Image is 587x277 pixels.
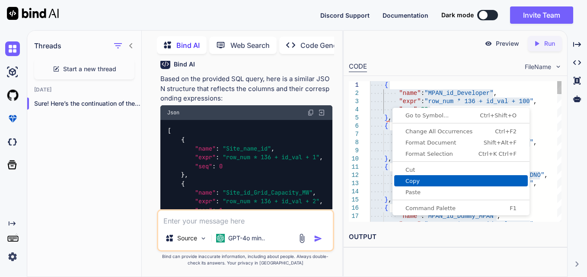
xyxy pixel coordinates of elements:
span: [ [168,127,171,135]
span: Dark mode [441,11,474,19]
img: Bind AI [7,7,59,20]
span: : [421,90,424,97]
div: 12 [349,171,359,179]
span: Discord Support [320,12,370,19]
span: Start a new thread [63,65,116,73]
span: , [388,155,392,162]
img: chevron down [555,63,562,70]
span: : [418,106,421,113]
span: "row_num * 136 + id_val + 2" [223,198,319,205]
h2: [DATE] [27,86,141,93]
span: , [545,172,548,179]
div: 16 [349,204,359,212]
span: "name" [399,90,421,97]
div: 1 [349,81,359,89]
span: : [216,145,219,152]
span: "MPAN_id_Dummy_MPAN" [424,213,497,220]
div: CODE [349,62,367,72]
span: , [319,154,323,161]
img: Open in Browser [318,109,325,116]
p: Bind AI [176,40,200,50]
span: } [385,155,388,162]
span: 1 [219,206,223,214]
span: 99 [421,106,428,113]
div: 7 [349,130,359,138]
span: "Site_name_id" [223,145,271,152]
div: 8 [349,138,359,147]
span: Json [167,109,179,116]
div: 13 [349,179,359,188]
span: "name" [195,145,216,152]
span: , [319,198,323,205]
span: "row_num * 136 + id_val + 100" [424,98,533,105]
span: "Site_id_Grid_Capacity_MW" [223,189,313,196]
span: "name" [195,189,216,196]
span: : [212,162,216,170]
span: : [216,189,219,196]
p: Web Search [230,40,270,50]
div: 6 [349,122,359,130]
span: , [271,145,274,152]
div: 5 [349,114,359,122]
img: ai-studio [5,65,20,79]
p: Preview [496,39,519,48]
div: 11 [349,163,359,171]
img: darkCloudIdeIcon [5,135,20,149]
img: icon [314,234,322,243]
h6: Bind AI [174,60,195,69]
span: "row_num * 136 + id_val + 103" [424,221,533,228]
span: "MPAN_id_Developer" [424,90,494,97]
span: , [533,180,537,187]
span: { [385,82,388,88]
span: , [533,98,537,105]
span: : [212,206,216,214]
img: githubLight [5,88,20,103]
p: Source [177,234,197,242]
span: "seq" [195,162,212,170]
span: : [216,198,219,205]
span: : [421,98,424,105]
div: 14 [349,188,359,196]
p: Sure! Here’s the continuation of the JSO... [34,99,141,108]
span: { [181,136,185,144]
span: } [385,196,388,203]
span: 0 [219,162,223,170]
span: } [181,171,185,179]
div: 9 [349,147,359,155]
h2: OUTPUT [344,227,567,247]
img: premium [5,111,20,126]
span: "expr" [195,154,216,161]
span: , [497,213,501,220]
img: attachment [297,233,307,243]
div: 2 [349,89,359,98]
span: : [421,221,424,228]
span: , [388,114,392,121]
span: { [385,205,388,211]
span: Documentation [383,12,428,19]
img: chat [5,41,20,56]
div: 10 [349,155,359,163]
span: , [533,221,537,228]
span: "seq" [195,206,212,214]
span: , [313,189,316,196]
span: , [494,90,497,97]
span: "row_num * 136 + id_val + 1" [223,154,319,161]
span: FileName [525,63,551,71]
img: copy [307,109,314,116]
span: "expr" [399,98,421,105]
span: , [388,196,392,203]
p: Based on the provided SQL query, here is a similar JSON structure that reflects the columns and t... [160,74,333,104]
div: 3 [349,98,359,106]
span: , [533,139,537,146]
div: 4 [349,106,359,114]
span: : [216,154,219,161]
span: , [185,171,188,179]
p: Code Generator [300,40,353,50]
div: 17 [349,212,359,220]
div: 18 [349,220,359,229]
img: preview [485,40,492,47]
span: "expr" [399,221,421,228]
img: settings [5,249,20,264]
button: Documentation [383,11,428,20]
span: "name" [399,213,421,220]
